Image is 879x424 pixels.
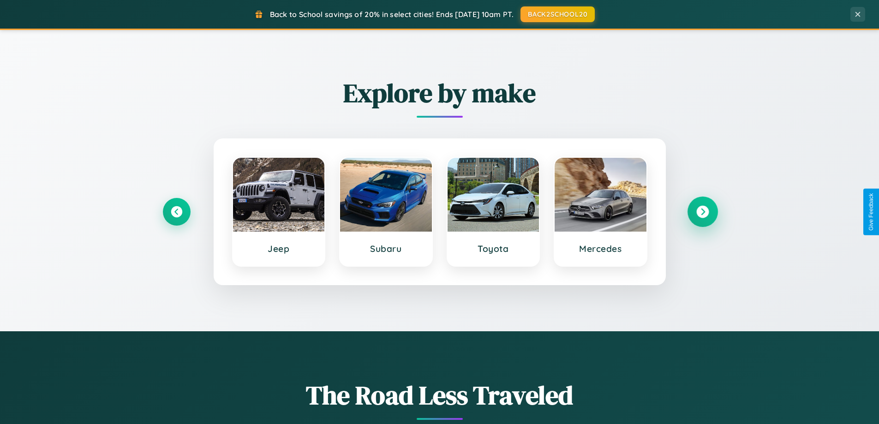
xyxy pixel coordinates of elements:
[457,243,530,254] h3: Toyota
[520,6,595,22] button: BACK2SCHOOL20
[163,377,717,413] h1: The Road Less Traveled
[349,243,423,254] h3: Subaru
[163,75,717,111] h2: Explore by make
[270,10,514,19] span: Back to School savings of 20% in select cities! Ends [DATE] 10am PT.
[564,243,637,254] h3: Mercedes
[242,243,316,254] h3: Jeep
[868,193,874,231] div: Give Feedback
